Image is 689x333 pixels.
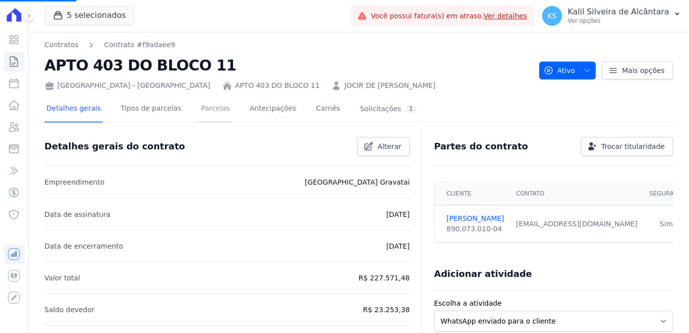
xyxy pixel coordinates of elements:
[45,208,111,220] p: Data de assinatura
[358,96,419,123] a: Solicitações1
[344,80,436,91] a: JOCIR DE [PERSON_NAME]
[45,54,531,76] h2: APTO 403 DO BLOCO 11
[104,40,175,50] a: Contrato #f9adaee9
[544,62,575,79] span: Ativo
[446,213,504,224] a: [PERSON_NAME]
[45,40,78,50] a: Contratos
[119,96,183,123] a: Tipos de parcelas
[602,62,673,79] a: Mais opções
[601,141,665,151] span: Trocar titularidade
[359,272,410,284] p: R$ 227.571,48
[405,104,417,114] div: 1
[386,240,410,252] p: [DATE]
[539,62,596,79] button: Ativo
[434,268,532,280] h3: Adicionar atividade
[248,96,298,123] a: Antecipações
[357,137,410,156] a: Alterar
[484,12,527,20] a: Ver detalhes
[45,176,105,188] p: Empreendimento
[568,7,669,17] p: Kalil Silveira de Alcântara
[45,6,134,25] button: 5 selecionados
[377,141,401,151] span: Alterar
[516,219,637,229] div: [EMAIL_ADDRESS][DOMAIN_NAME]
[548,12,557,19] span: KS
[510,182,643,205] th: Contato
[581,137,673,156] a: Trocar titularidade
[568,17,669,25] p: Ver opções
[314,96,342,123] a: Carnês
[199,96,232,123] a: Parcelas
[434,140,528,152] h3: Partes do contrato
[45,140,185,152] h3: Detalhes gerais do contrato
[386,208,410,220] p: [DATE]
[643,205,689,243] td: Sim
[360,104,417,114] div: Solicitações
[45,80,210,91] div: [GEOGRAPHIC_DATA] - [GEOGRAPHIC_DATA]
[305,176,410,188] p: [GEOGRAPHIC_DATA] Gravatai
[45,40,176,50] nav: Breadcrumb
[371,11,527,21] span: Você possui fatura(s) em atraso.
[534,2,689,30] button: KS Kalil Silveira de Alcântara Ver opções
[45,40,531,50] nav: Breadcrumb
[45,272,80,284] p: Valor total
[434,298,673,309] label: Escolha a atividade
[622,66,665,75] span: Mais opções
[446,224,504,234] div: 890.073.010-04
[643,182,689,205] th: Segurado
[363,304,410,316] p: R$ 23.253,38
[235,80,319,91] a: APTO 403 DO BLOCO 11
[435,182,510,205] th: Cliente
[45,96,103,123] a: Detalhes gerais
[45,240,124,252] p: Data de encerramento
[45,304,95,316] p: Saldo devedor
